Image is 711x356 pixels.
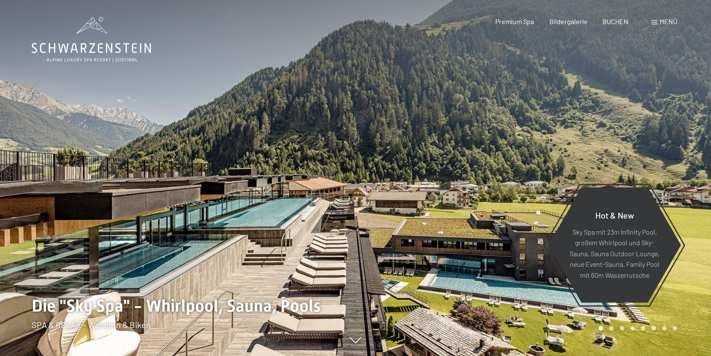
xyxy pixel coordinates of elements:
div: Carousel Page 5 [641,326,646,331]
p: Sky Spa mit 23m Infinity Pool, großem Whirlpool und Sky-Sauna, Sauna Outdoor Lounge, neue Event-S... [569,226,660,280]
div: Carousel Page 8 [673,326,677,331]
a: Hot & New Sky Spa mit 23m Infinity Pool, großem Whirlpool und Sky-Sauna, Sauna Outdoor Lounge, ne... [548,187,681,303]
div: Carousel Pagination [596,326,677,331]
div: Carousel Page 4 [630,326,635,331]
a: Premium Spa [495,17,534,25]
div: Carousel Page 2 [609,326,614,331]
div: Carousel Page 1 (Current Slide) [599,326,603,331]
div: Carousel Page 6 [651,326,656,331]
span: Menü [659,17,677,25]
span: Hot & New [595,210,634,220]
div: Carousel Page 7 [662,326,667,331]
a: BUCHEN [602,17,628,25]
div: Carousel Page 3 [620,326,624,331]
a: Bildergalerie [549,17,588,25]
